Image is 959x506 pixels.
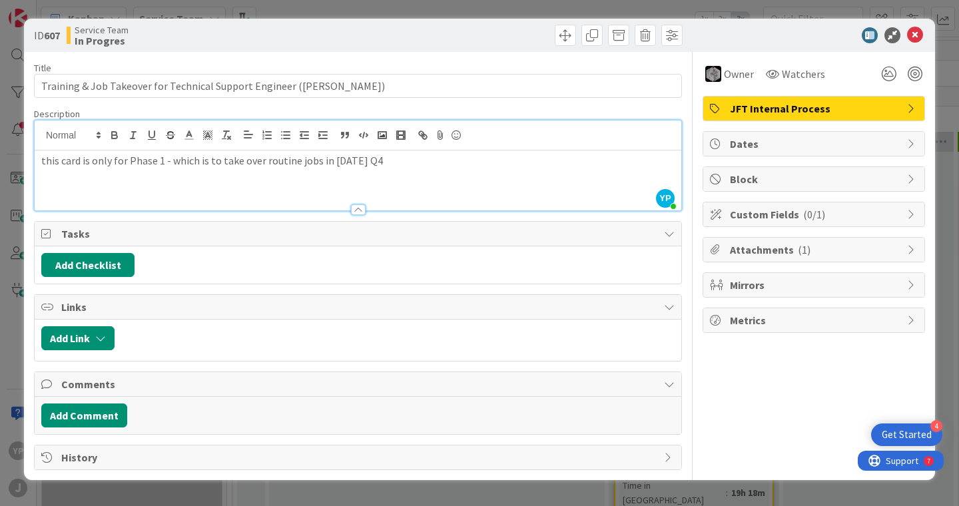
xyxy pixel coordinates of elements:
span: Custom Fields [730,206,900,222]
b: 607 [44,29,60,42]
div: 4 [930,420,942,432]
span: ( 1 ) [798,243,810,256]
div: Get Started [882,428,932,441]
span: Metrics [730,312,900,328]
span: ( 0/1 ) [803,208,825,221]
span: Watchers [782,66,825,82]
img: TL [705,66,721,82]
input: type card name here... [34,74,682,98]
b: In Progres [75,35,129,46]
span: YP [656,189,675,208]
p: this card is only for Phase 1 - which is to take over routine jobs in [DATE] Q4 [41,153,675,168]
label: Title [34,62,51,74]
button: Add Comment [41,403,127,427]
span: Support [28,2,61,18]
div: 7 [69,5,73,16]
span: Attachments [730,242,900,258]
span: Mirrors [730,277,900,293]
span: Tasks [61,226,657,242]
span: Links [61,299,657,315]
span: Block [730,171,900,187]
span: Description [34,108,80,120]
span: JFT Internal Process [730,101,900,117]
span: History [61,449,657,465]
button: Add Link [41,326,115,350]
div: Open Get Started checklist, remaining modules: 4 [871,423,942,446]
span: ID [34,27,60,43]
span: Comments [61,376,657,392]
span: Owner [724,66,754,82]
span: Service Team [75,25,129,35]
span: Dates [730,136,900,152]
button: Add Checklist [41,253,135,277]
